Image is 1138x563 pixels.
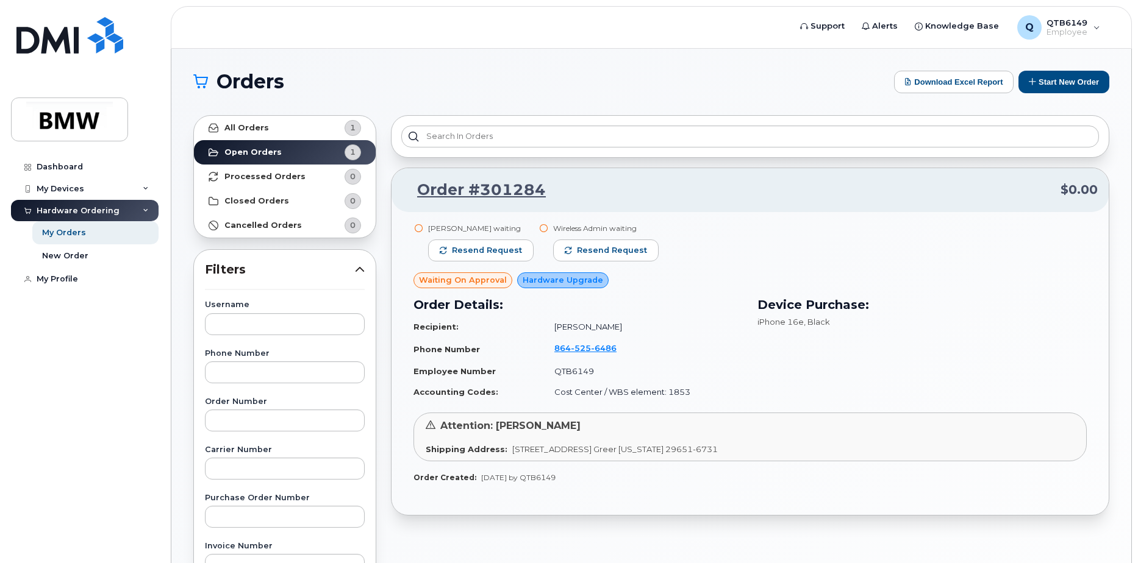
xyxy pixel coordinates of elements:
[894,71,1014,93] button: Download Excel Report
[577,245,647,256] span: Resend request
[194,116,376,140] a: All Orders1
[1061,181,1098,199] span: $0.00
[194,189,376,213] a: Closed Orders0
[224,147,282,157] strong: Open Orders
[205,301,365,309] label: Username
[224,196,289,206] strong: Closed Orders
[205,350,365,358] label: Phone Number
[512,444,718,454] span: [STREET_ADDRESS] Greer [US_STATE] 29651-6731
[413,344,480,354] strong: Phone Number
[205,398,365,406] label: Order Number
[452,245,522,256] span: Resend request
[217,73,284,91] span: Orders
[554,343,631,353] a: 8645256486
[413,322,459,331] strong: Recipient:
[350,171,356,182] span: 0
[194,140,376,165] a: Open Orders1
[591,343,617,353] span: 6486
[350,122,356,133] span: 1
[481,473,556,482] span: [DATE] by QTB6149
[543,316,743,338] td: [PERSON_NAME]
[194,213,376,238] a: Cancelled Orders0
[413,296,743,314] h3: Order Details:
[403,179,546,201] a: Order #301284
[428,223,534,233] div: [PERSON_NAME] waiting
[350,219,356,231] span: 0
[523,274,603,286] span: Hardware Upgrade
[224,221,302,230] strong: Cancelled Orders
[553,223,659,233] div: Wireless Admin waiting
[543,361,743,382] td: QTB6149
[205,494,365,502] label: Purchase Order Number
[194,165,376,189] a: Processed Orders0
[757,317,804,327] span: iPhone 16e
[757,296,1087,314] h3: Device Purchase:
[413,366,496,376] strong: Employee Number
[350,195,356,207] span: 0
[1018,71,1109,93] button: Start New Order
[543,381,743,403] td: Cost Center / WBS element: 1853
[413,387,498,397] strong: Accounting Codes:
[224,123,269,133] strong: All Orders
[428,239,534,261] button: Resend request
[426,444,507,454] strong: Shipping Address:
[205,542,365,550] label: Invoice Number
[401,126,1099,147] input: Search in orders
[224,172,306,182] strong: Processed Orders
[804,317,830,327] span: , Black
[553,239,659,261] button: Resend request
[1085,510,1129,554] iframe: Messenger Launcher
[413,473,476,482] strong: Order Created:
[571,343,591,353] span: 525
[205,261,355,278] span: Filters
[419,274,507,286] span: Waiting On Approval
[554,343,617,353] span: 864
[205,446,365,454] label: Carrier Number
[350,146,356,158] span: 1
[440,420,581,431] span: Attention: [PERSON_NAME]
